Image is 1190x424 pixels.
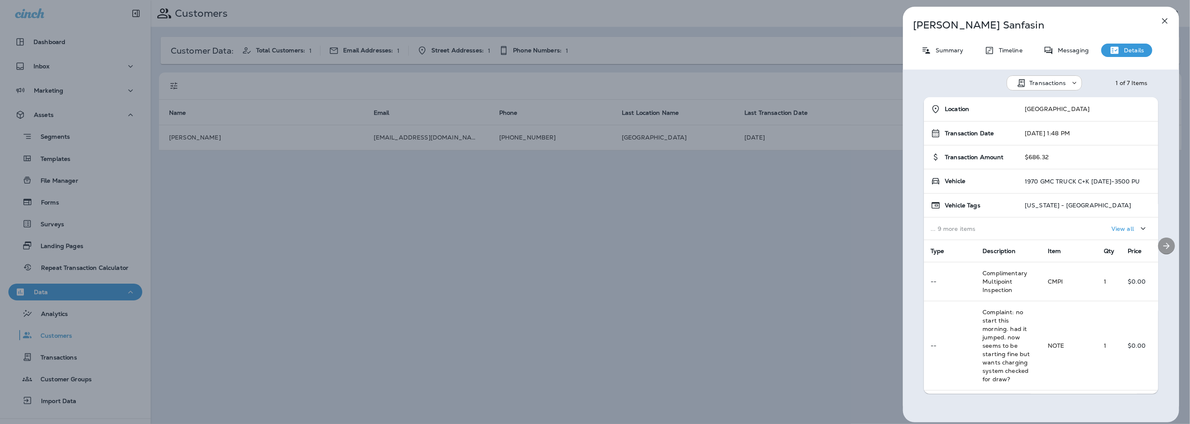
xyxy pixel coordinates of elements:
[913,19,1141,31] p: [PERSON_NAME] Sanfasin
[1018,122,1158,145] td: [DATE] 1:48 PM
[1048,342,1064,349] span: NOTE
[1128,278,1152,285] p: $0.00
[931,47,964,54] p: Summary
[931,225,1011,232] p: ... 9 more items
[1128,342,1152,349] p: $0.00
[1104,342,1106,349] span: 1
[945,130,994,137] span: Transaction Date
[1018,97,1158,122] td: [GEOGRAPHIC_DATA]
[1048,278,1063,285] span: CMPI
[1025,202,1131,209] p: [US_STATE] - [GEOGRAPHIC_DATA]
[1104,278,1106,285] span: 1
[1128,247,1142,255] span: Price
[1108,221,1152,236] button: View all
[1054,47,1089,54] p: Messaging
[931,247,944,255] span: Type
[982,247,1016,255] span: Description
[945,106,969,113] span: Location
[1048,247,1061,255] span: Item
[945,154,1004,161] span: Transaction Amount
[931,342,969,349] p: --
[931,278,969,285] p: --
[1120,47,1144,54] p: Details
[995,47,1023,54] p: Timeline
[982,308,1030,383] span: Complaint: no start this morning. had it jumped. now seems to be starting fine but wants charging...
[1104,247,1114,255] span: Qty
[1030,80,1066,86] p: Transactions
[945,202,980,209] span: Vehicle Tags
[1025,178,1140,185] p: 1970 GMC TRUCK C+K [DATE]-3500 PU
[1158,238,1175,254] button: Next
[945,178,965,185] span: Vehicle
[982,269,1027,294] span: Complimentary Multipoint Inspection
[1018,145,1158,169] td: $686.32
[1111,225,1134,232] p: View all
[1116,80,1148,86] div: 1 of 7 Items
